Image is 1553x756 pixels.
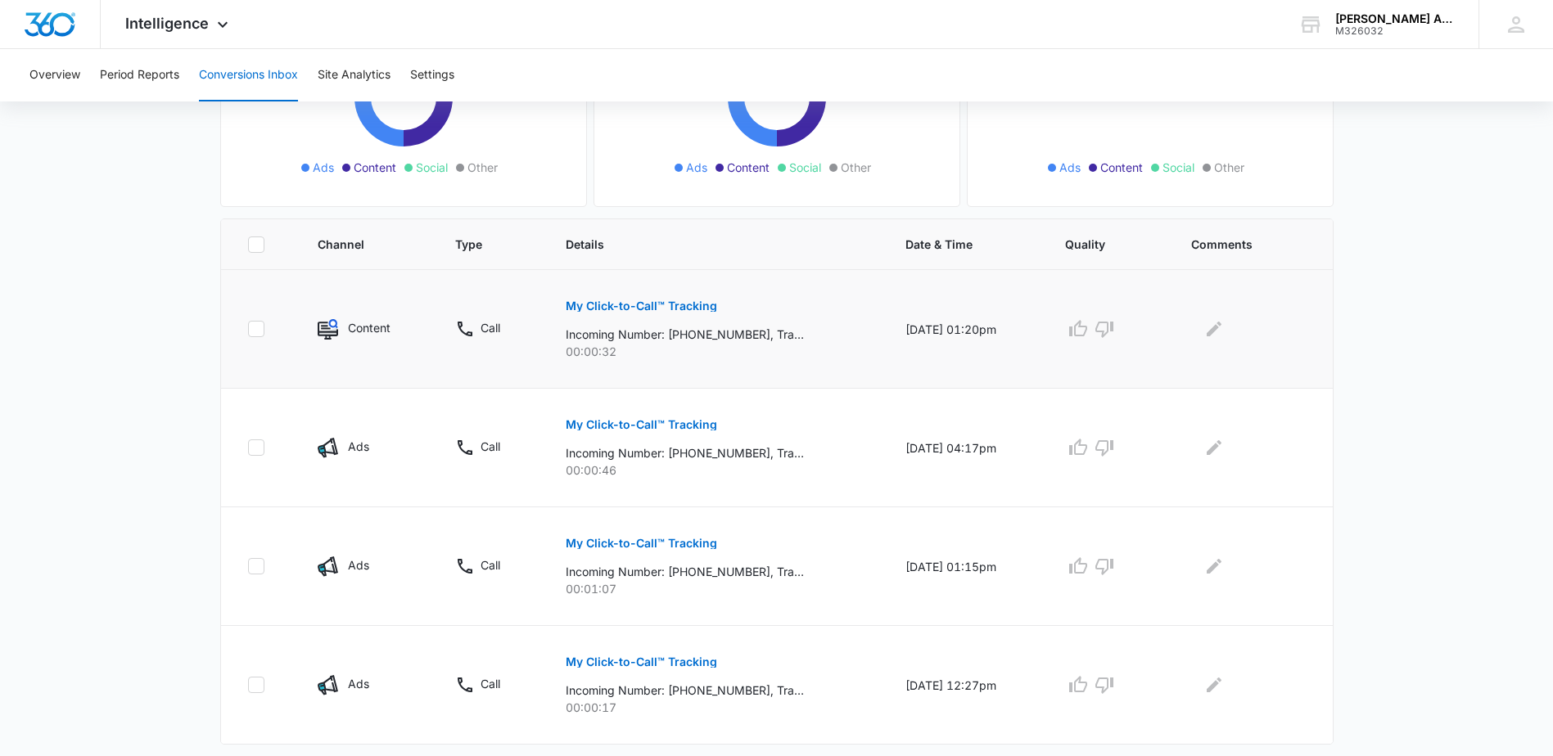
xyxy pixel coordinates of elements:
p: Call [481,556,500,574]
p: Call [481,319,500,336]
button: Edit Comments [1201,672,1227,698]
p: Ads [348,675,369,692]
span: Social [1162,159,1194,176]
td: [DATE] 04:17pm [886,389,1045,507]
span: Other [467,159,498,176]
span: Comments [1191,236,1282,253]
button: Edit Comments [1201,434,1227,461]
button: Conversions Inbox [199,49,298,101]
span: Quality [1065,236,1128,253]
span: Type [455,236,503,253]
p: Incoming Number: [PHONE_NUMBER], Tracking Number: [PHONE_NUMBER], Ring To: [PHONE_NUMBER], Caller... [566,682,804,699]
button: Overview [29,49,80,101]
span: Date & Time [905,236,1002,253]
span: Social [416,159,448,176]
button: Settings [410,49,454,101]
span: Content [354,159,396,176]
p: My Click-to-Call™ Tracking [566,300,717,312]
td: [DATE] 01:15pm [886,507,1045,626]
p: 00:01:07 [566,580,866,597]
p: Incoming Number: [PHONE_NUMBER], Tracking Number: [PHONE_NUMBER], Ring To: [PHONE_NUMBER], Caller... [566,563,804,580]
button: Edit Comments [1201,316,1227,342]
p: 00:00:32 [566,343,866,360]
span: Ads [313,159,334,176]
button: My Click-to-Call™ Tracking [566,642,717,682]
span: Content [1100,159,1143,176]
p: Incoming Number: [PHONE_NUMBER], Tracking Number: [PHONE_NUMBER], Ring To: [PHONE_NUMBER], Caller... [566,444,804,461]
p: Ads [348,438,369,455]
span: Channel [318,236,392,253]
p: My Click-to-Call™ Tracking [566,538,717,549]
span: Intelligence [125,15,209,32]
p: Incoming Number: [PHONE_NUMBER], Tracking Number: [PHONE_NUMBER], Ring To: [PHONE_NUMBER], Caller... [566,326,804,343]
p: My Click-to-Call™ Tracking [566,656,717,668]
p: Call [481,675,500,692]
button: My Click-to-Call™ Tracking [566,405,717,444]
button: Period Reports [100,49,179,101]
p: 00:00:17 [566,699,866,716]
button: Edit Comments [1201,553,1227,579]
button: Site Analytics [318,49,391,101]
span: Ads [1059,159,1081,176]
div: account id [1335,25,1455,37]
div: account name [1335,12,1455,25]
span: Social [789,159,821,176]
span: Details [566,236,842,253]
span: Other [1214,159,1244,176]
span: Other [841,159,871,176]
td: [DATE] 12:27pm [886,626,1045,745]
p: 00:00:46 [566,461,866,479]
p: Content [348,319,391,336]
td: [DATE] 01:20pm [886,270,1045,389]
button: My Click-to-Call™ Tracking [566,286,717,326]
p: Ads [348,556,369,574]
button: My Click-to-Call™ Tracking [566,524,717,563]
p: Call [481,438,500,455]
span: Ads [686,159,707,176]
p: My Click-to-Call™ Tracking [566,419,717,430]
span: Content [727,159,770,176]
